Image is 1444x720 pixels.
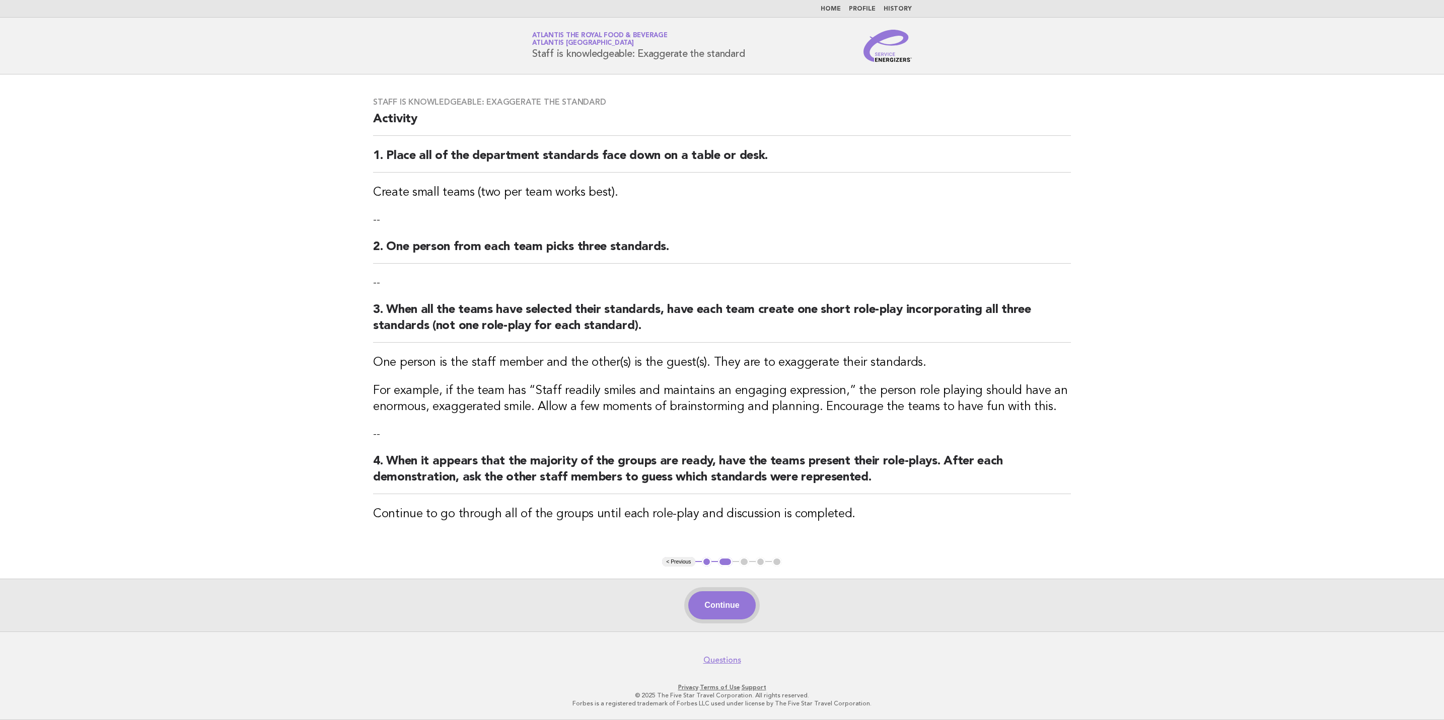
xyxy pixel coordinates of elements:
[718,557,733,567] button: 2
[373,111,1071,136] h2: Activity
[849,6,876,12] a: Profile
[703,655,741,665] a: Questions
[884,6,912,12] a: History
[373,355,1071,371] h3: One person is the staff member and the other(s) is the guest(s). They are to exaggerate their sta...
[678,684,698,691] a: Privacy
[414,699,1030,707] p: Forbes is a registered trademark of Forbes LLC used under license by The Five Star Travel Corpora...
[373,383,1071,415] h3: For example, if the team has “Staff readily smiles and maintains an engaging expression,” the per...
[373,148,1071,173] h2: 1. Place all of the department standards face down on a table or desk.
[662,557,695,567] button: < Previous
[373,213,1071,227] p: --
[373,302,1071,343] h2: 3. When all the teams have selected their standards, have each team create one short role-play in...
[373,239,1071,264] h2: 2. One person from each team picks three standards.
[414,691,1030,699] p: © 2025 The Five Star Travel Corporation. All rights reserved.
[373,453,1071,494] h2: 4. When it appears that the majority of the groups are ready, have the teams present their role-p...
[373,97,1071,107] h3: Staff is knowledgeable: Exaggerate the standard
[532,32,668,46] a: Atlantis the Royal Food & BeverageAtlantis [GEOGRAPHIC_DATA]
[373,276,1071,290] p: --
[373,185,1071,201] h3: Create small teams (two per team works best).
[742,684,766,691] a: Support
[688,591,755,619] button: Continue
[373,506,1071,522] h3: Continue to go through all of the groups until each role-play and discussion is completed.
[821,6,841,12] a: Home
[863,30,912,62] img: Service Energizers
[532,40,634,47] span: Atlantis [GEOGRAPHIC_DATA]
[700,684,740,691] a: Terms of Use
[414,683,1030,691] p: · ·
[702,557,712,567] button: 1
[532,33,745,59] h1: Staff is knowledgeable: Exaggerate the standard
[373,427,1071,441] p: --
